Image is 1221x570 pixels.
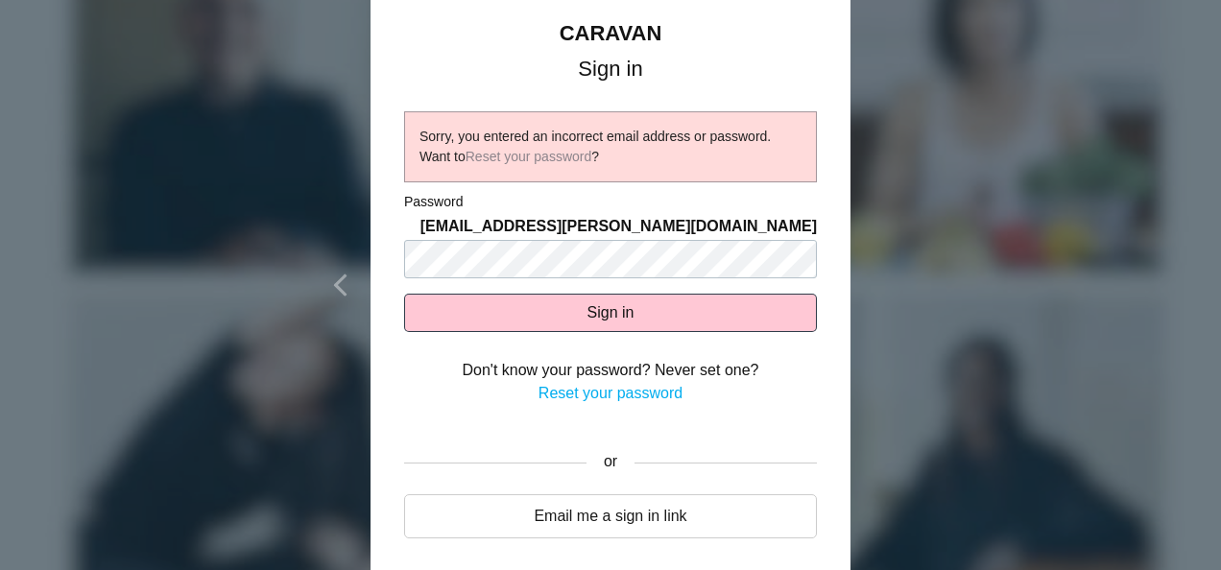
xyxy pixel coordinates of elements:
a: Reset your password [539,385,682,401]
a: Email me a sign in link [404,494,817,538]
div: Don't know your password? Never set one? [404,359,817,382]
div: Sorry, you entered an incorrect email address or password. Want to ? [419,127,802,167]
a: CARAVAN [560,21,662,45]
span: [EMAIL_ADDRESS][PERSON_NAME][DOMAIN_NAME] [420,215,817,238]
div: or [587,439,634,487]
h1: Sign in [404,60,817,78]
button: Sign in [404,294,817,332]
a: Reset your password [466,149,592,164]
label: Password [404,192,463,212]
